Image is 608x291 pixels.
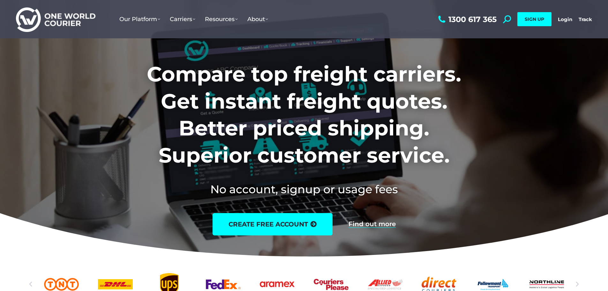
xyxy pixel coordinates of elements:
a: Our Platform [115,9,165,29]
a: Login [558,16,572,22]
a: SIGN UP [517,12,552,26]
span: Resources [205,16,238,23]
h1: Compare top freight carriers. Get instant freight quotes. Better priced shipping. Superior custom... [105,61,503,169]
a: Resources [200,9,243,29]
a: Track [579,16,592,22]
a: About [243,9,273,29]
a: create free account [213,213,333,235]
a: Carriers [165,9,200,29]
span: About [247,16,268,23]
a: 1300 617 365 [437,15,497,23]
span: Our Platform [119,16,160,23]
img: One World Courier [16,6,95,32]
a: Find out more [349,221,396,228]
h2: No account, signup or usage fees [105,181,503,197]
span: SIGN UP [525,16,544,22]
span: Carriers [170,16,195,23]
